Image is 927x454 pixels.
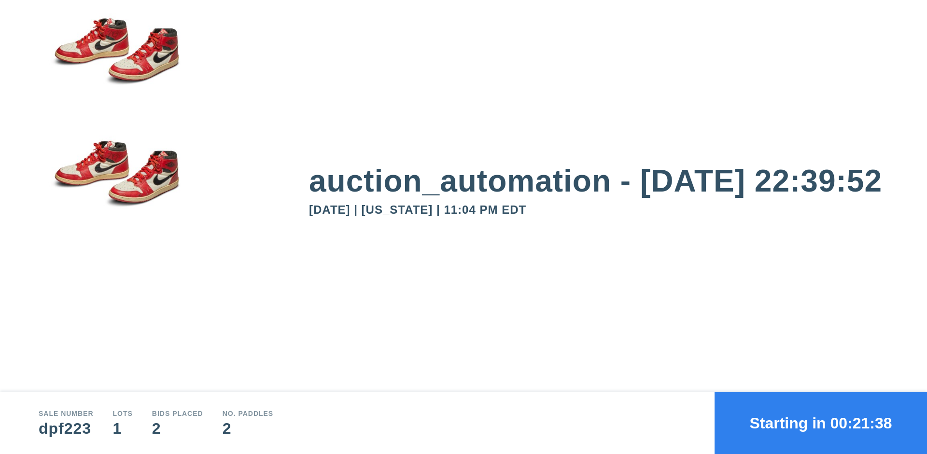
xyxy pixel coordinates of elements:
[309,165,888,196] div: auction_automation - [DATE] 22:39:52
[715,392,927,454] button: Starting in 00:21:38
[39,410,94,417] div: Sale number
[113,421,133,436] div: 1
[309,204,888,216] div: [DATE] | [US_STATE] | 11:04 PM EDT
[39,421,94,436] div: dpf223
[223,410,274,417] div: No. Paddles
[39,1,193,124] img: small
[113,410,133,417] div: Lots
[152,421,203,436] div: 2
[152,410,203,417] div: Bids Placed
[223,421,274,436] div: 2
